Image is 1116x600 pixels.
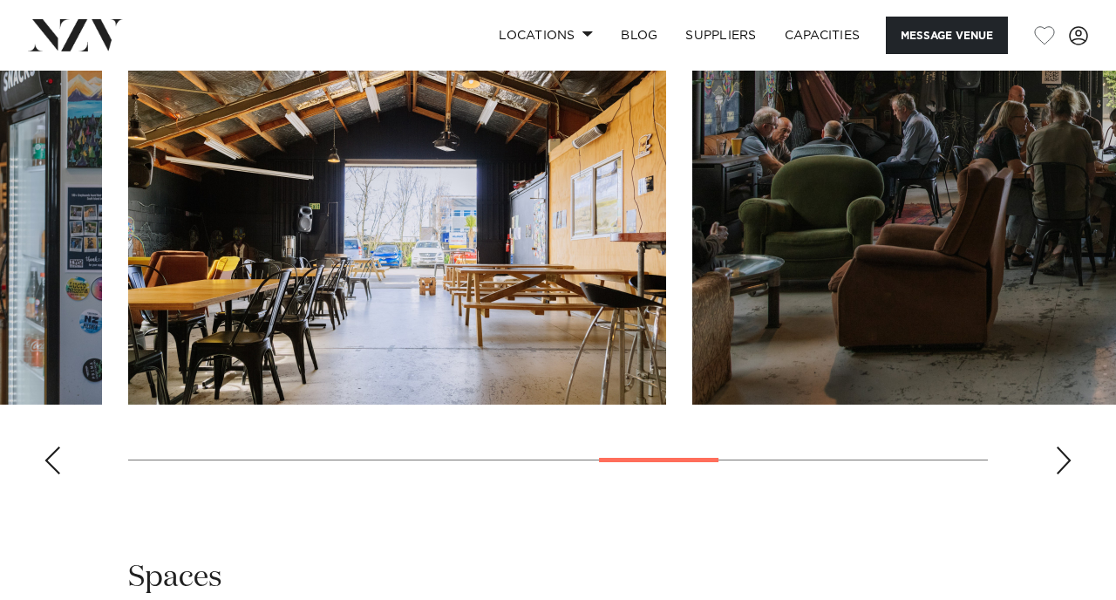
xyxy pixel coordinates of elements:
img: nzv-logo.png [28,19,123,51]
a: BLOG [607,17,671,54]
button: Message Venue [886,17,1008,54]
a: SUPPLIERS [671,17,770,54]
a: Capacities [771,17,874,54]
h2: Spaces [128,558,222,597]
a: Locations [485,17,607,54]
swiper-slide: 7 / 11 [128,10,666,405]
